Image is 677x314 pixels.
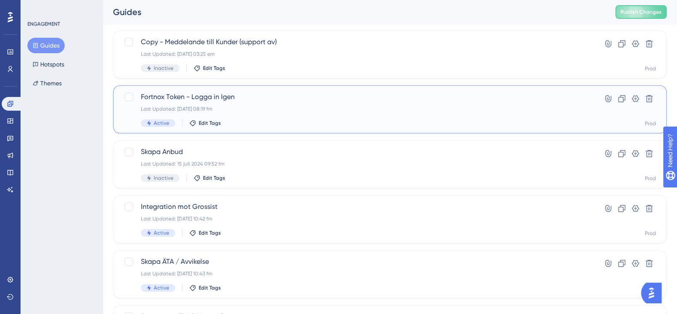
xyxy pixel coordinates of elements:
[199,284,221,291] span: Edit Tags
[141,215,570,222] div: Last Updated: [DATE] 10:42 fm
[620,9,662,15] span: Publish Changes
[189,229,221,236] button: Edit Tags
[199,229,221,236] span: Edit Tags
[141,37,570,47] span: Copy - Meddelande till Kunder (support av)
[141,257,570,267] span: Skapa ÄTA / Avvikelse
[645,230,656,237] div: Prod
[141,106,570,112] div: Last Updated: [DATE] 08:19 fm
[141,160,570,167] div: Last Updated: 15 juli 2024 09:52 fm
[645,120,656,127] div: Prod
[27,38,65,53] button: Guides
[189,120,221,127] button: Edit Tags
[154,229,169,236] span: Active
[203,65,225,72] span: Edit Tags
[27,75,67,91] button: Themes
[154,120,169,127] span: Active
[141,51,570,57] div: Last Updated: [DATE] 03:25 em
[141,270,570,277] div: Last Updated: [DATE] 10:43 fm
[27,57,69,72] button: Hotspots
[645,175,656,182] div: Prod
[194,175,225,181] button: Edit Tags
[194,65,225,72] button: Edit Tags
[141,202,570,212] span: Integration mot Grossist
[641,280,667,306] iframe: UserGuiding AI Assistant Launcher
[20,2,54,12] span: Need Help?
[645,65,656,72] div: Prod
[203,175,225,181] span: Edit Tags
[141,147,570,157] span: Skapa Anbud
[189,284,221,291] button: Edit Tags
[154,284,169,291] span: Active
[615,5,667,19] button: Publish Changes
[27,21,60,27] div: ENGAGEMENT
[141,92,570,102] span: Fortnox Token - Logga in Igen
[113,6,594,18] div: Guides
[154,175,173,181] span: Inactive
[154,65,173,72] span: Inactive
[199,120,221,127] span: Edit Tags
